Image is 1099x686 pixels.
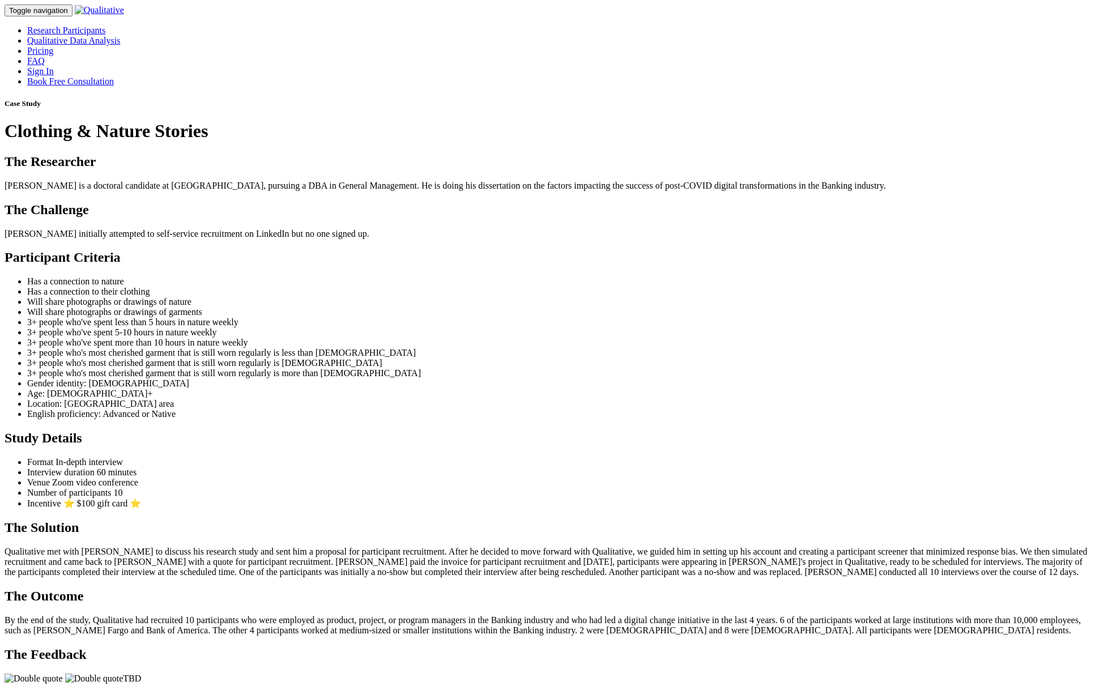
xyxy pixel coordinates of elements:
li: Age: [DEMOGRAPHIC_DATA]+ [27,389,1094,399]
img: Qualitative [75,5,124,15]
span: Number of participants [27,488,111,497]
p: By the end of the study, Qualitative had recruited 10 participants who were employed as product, ... [5,615,1094,636]
h2: The Researcher [5,154,1094,169]
h2: The Solution [5,520,1094,535]
span: In-depth interview [56,457,123,467]
h2: Study Details [5,431,1094,446]
span: ⭐ $100 gift card ⭐ [63,498,142,508]
li: Location: [GEOGRAPHIC_DATA] area [27,399,1094,409]
li: Will share photographs or drawings of nature [27,297,1094,307]
li: 3+ people who've spent more than 10 hours in nature weekly [27,338,1094,348]
li: 3+ people who's most cherished garment that is still worn regularly is [DEMOGRAPHIC_DATA] [27,358,1094,368]
h5: Case Study [5,99,1094,108]
a: FAQ [27,56,45,66]
li: 3+ people who's most cherished garment that is still worn regularly is more than [DEMOGRAPHIC_DATA] [27,368,1094,378]
p: TBD [5,674,1094,684]
h2: The Outcome [5,589,1094,604]
p: [PERSON_NAME] is a doctoral candidate at [GEOGRAPHIC_DATA], pursuing a DBA in General Management.... [5,181,1094,191]
a: Book Free Consultation [27,76,114,86]
img: Double quote [65,674,123,684]
li: Has a connection to nature [27,276,1094,287]
span: Incentive [27,498,61,508]
span: Zoom video conference [52,478,138,487]
img: Double quote [5,674,63,684]
li: 3+ people who've spent 5-10 hours in nature weekly [27,327,1094,338]
span: Venue [27,478,50,487]
span: 60 minutes [97,467,137,477]
span: Toggle navigation [9,6,68,15]
button: Toggle navigation [5,5,73,16]
li: Will share photographs or drawings of garments [27,307,1094,317]
a: Sign In [27,66,54,76]
h2: Participant Criteria [5,250,1094,265]
li: Has a connection to their clothing [27,287,1094,297]
a: Qualitative Data Analysis [27,36,120,45]
a: Research Participants [27,25,105,35]
li: 3+ people who's most cherished garment that is still worn regularly is less than [DEMOGRAPHIC_DATA] [27,348,1094,358]
h1: Clothing & Nature Stories [5,121,1094,142]
p: [PERSON_NAME] initially attempted to self-service recruitment on LinkedIn but no one signed up. [5,229,1094,239]
span: 10 [113,488,122,497]
li: English proficiency: Advanced or Native [27,409,1094,419]
span: Interview duration [27,467,95,477]
h2: The Challenge [5,202,1094,218]
li: Gender identity: [DEMOGRAPHIC_DATA] [27,378,1094,389]
span: Format [27,457,53,467]
h2: The Feedback [5,647,1094,662]
li: 3+ people who've spent less than 5 hours in nature weekly [27,317,1094,327]
p: Qualitative met with [PERSON_NAME] to discuss his research study and sent him a proposal for part... [5,547,1094,577]
a: Pricing [27,46,53,56]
